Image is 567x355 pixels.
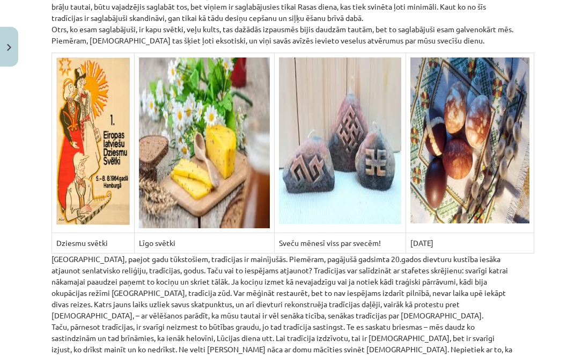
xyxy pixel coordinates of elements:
[275,233,406,253] td: Sveču mēnesī viss par svecēm!
[406,233,534,253] td: [DATE]
[7,44,11,51] img: icon-close-lesson-0947bae3869378f0d4975bcd49f059093ad1ed9edebbc8119c70593378902aed.svg
[52,233,135,253] td: Dziesmu svētki
[134,233,275,253] td: Līgo svētki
